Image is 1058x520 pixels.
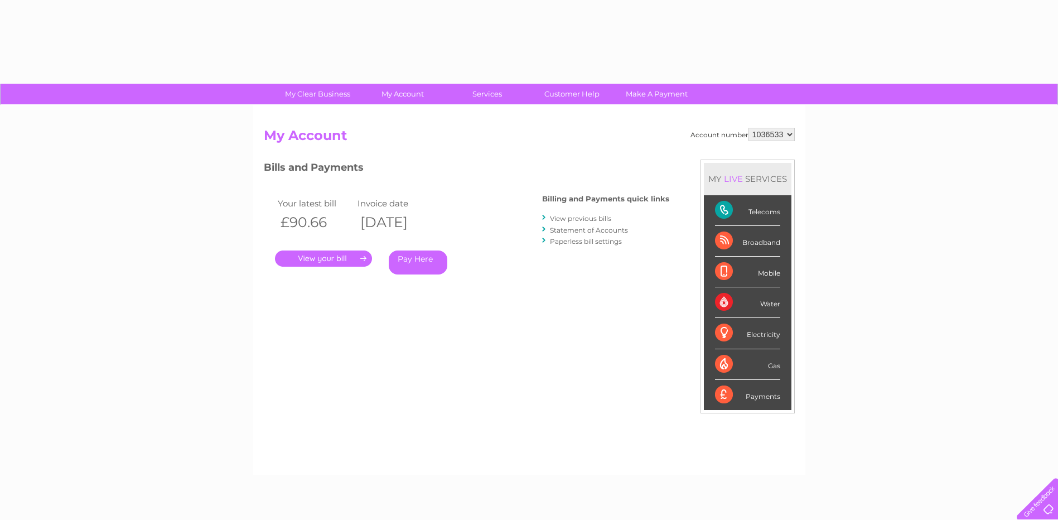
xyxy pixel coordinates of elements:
a: View previous bills [550,214,611,223]
div: Payments [715,380,780,410]
th: [DATE] [355,211,435,234]
a: Services [441,84,533,104]
div: Account number [690,128,795,141]
div: Electricity [715,318,780,349]
td: Your latest bill [275,196,355,211]
div: Gas [715,349,780,380]
h3: Bills and Payments [264,160,669,179]
a: Pay Here [389,251,447,275]
div: Mobile [715,257,780,287]
a: Customer Help [526,84,618,104]
a: . [275,251,372,267]
h2: My Account [264,128,795,149]
div: Broadband [715,226,780,257]
a: My Account [356,84,448,104]
td: Invoice date [355,196,435,211]
div: Telecoms [715,195,780,226]
th: £90.66 [275,211,355,234]
div: MY SERVICES [704,163,791,195]
h4: Billing and Payments quick links [542,195,669,203]
a: Statement of Accounts [550,226,628,234]
a: Paperless bill settings [550,237,622,245]
div: LIVE [722,174,745,184]
a: My Clear Business [272,84,364,104]
div: Water [715,287,780,318]
a: Make A Payment [611,84,703,104]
